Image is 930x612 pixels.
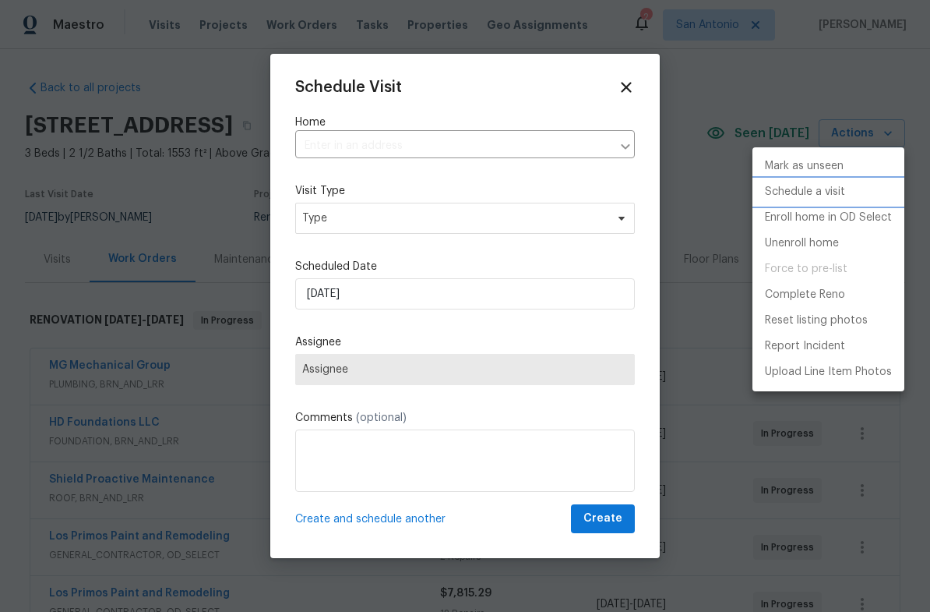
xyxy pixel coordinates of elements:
p: Schedule a visit [765,184,845,200]
p: Report Incident [765,338,845,355]
p: Enroll home in OD Select [765,210,892,226]
p: Unenroll home [765,235,839,252]
p: Upload Line Item Photos [765,364,892,380]
span: Setup visit must be completed before moving home to pre-list [752,256,904,282]
p: Mark as unseen [765,158,844,175]
p: Reset listing photos [765,313,868,329]
p: Complete Reno [765,287,845,303]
